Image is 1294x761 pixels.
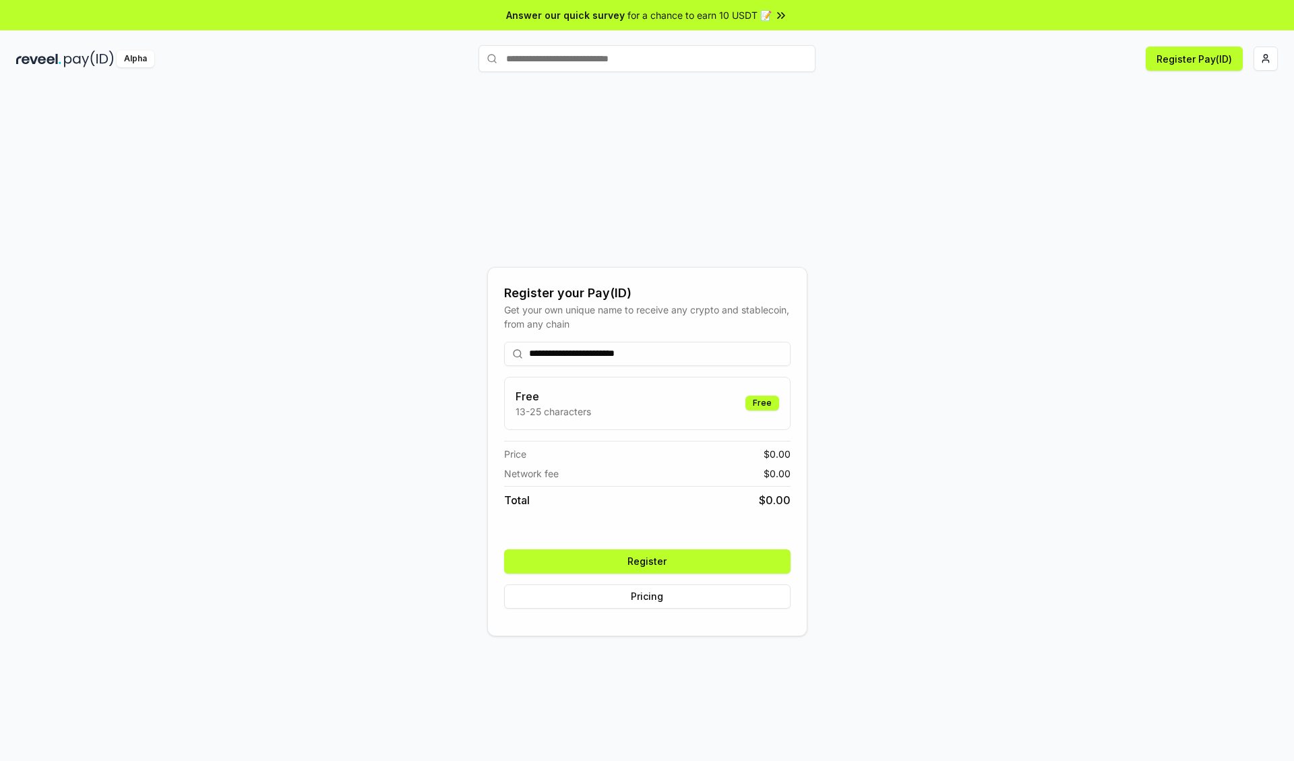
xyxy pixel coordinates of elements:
[504,492,530,508] span: Total
[516,388,591,404] h3: Free
[516,404,591,419] p: 13-25 characters
[504,466,559,481] span: Network fee
[1146,47,1243,71] button: Register Pay(ID)
[764,447,791,461] span: $ 0.00
[627,8,772,22] span: for a chance to earn 10 USDT 📝
[64,51,114,67] img: pay_id
[504,284,791,303] div: Register your Pay(ID)
[504,584,791,609] button: Pricing
[504,549,791,574] button: Register
[117,51,154,67] div: Alpha
[16,51,61,67] img: reveel_dark
[745,396,779,410] div: Free
[506,8,625,22] span: Answer our quick survey
[759,492,791,508] span: $ 0.00
[504,447,526,461] span: Price
[504,303,791,331] div: Get your own unique name to receive any crypto and stablecoin, from any chain
[764,466,791,481] span: $ 0.00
